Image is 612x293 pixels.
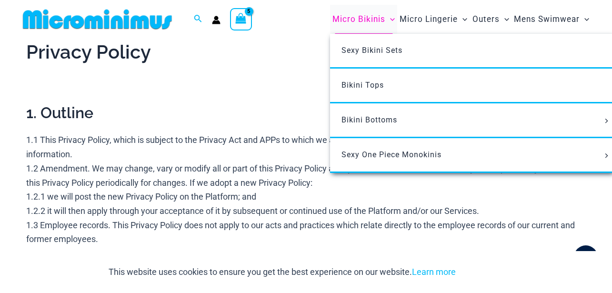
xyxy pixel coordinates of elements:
span: Bikini Bottoms [341,115,397,124]
span: Bikini Tops [341,81,384,90]
span: Menu Toggle [458,7,467,31]
span: Micro Lingerie [400,7,458,31]
span: Outers [472,7,500,31]
span: Menu Toggle [500,7,509,31]
a: OutersMenu ToggleMenu Toggle [470,5,512,34]
span: Micro Bikinis [332,7,385,31]
span: Menu Toggle [385,7,395,31]
h2: 1. Outline [26,103,586,123]
img: MM SHOP LOGO FLAT [19,9,176,30]
p: 1.1 This Privacy Policy, which is subject to the Privacy Act and APPs to which we are bound, regu... [26,133,586,246]
a: Micro BikinisMenu ToggleMenu Toggle [330,5,397,34]
span: Sexy Bikini Sets [341,46,402,55]
a: Account icon link [212,16,221,24]
strong: Privacy Policy [26,40,151,63]
a: View Shopping Cart, 5 items [230,8,252,30]
span: Menu Toggle [602,153,612,158]
p: This website uses cookies to ensure you get the best experience on our website. [109,265,456,279]
a: Mens SwimwearMenu ToggleMenu Toggle [512,5,592,34]
span: Menu Toggle [580,7,589,31]
span: Menu Toggle [602,119,612,123]
nav: Site Navigation [329,3,593,35]
span: Sexy One Piece Monokinis [341,150,441,159]
button: Accept [463,261,503,283]
a: Micro LingerieMenu ToggleMenu Toggle [397,5,470,34]
a: Search icon link [194,13,202,25]
a: Learn more [412,267,456,277]
span: Mens Swimwear [514,7,580,31]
